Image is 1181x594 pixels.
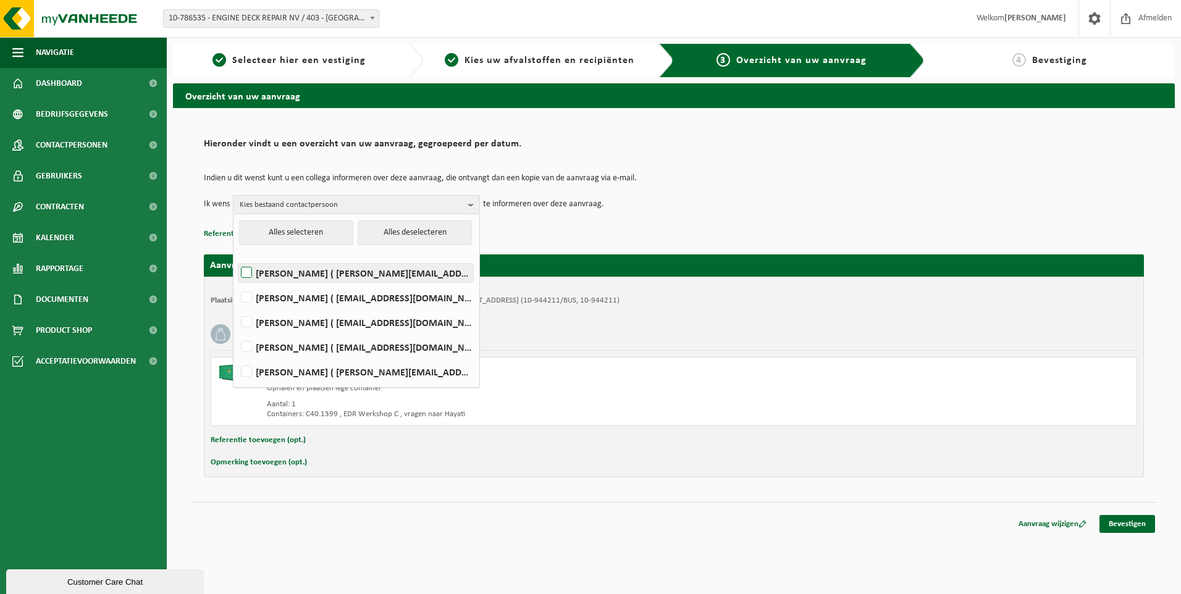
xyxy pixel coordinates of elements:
[240,196,463,214] span: Kies bestaand contactpersoon
[464,56,634,65] span: Kies uw afvalstoffen en recipiënten
[36,130,107,161] span: Contactpersonen
[1012,53,1026,67] span: 4
[1009,515,1096,533] a: Aanvraag wijzigen
[36,315,92,346] span: Product Shop
[717,53,730,67] span: 3
[267,399,723,409] div: Aantal: 1
[238,362,473,381] label: [PERSON_NAME] ( [PERSON_NAME][EMAIL_ADDRESS][DOMAIN_NAME] )
[204,226,299,242] button: Referentie toevoegen (opt.)
[232,56,366,65] span: Selecteer hier een vestiging
[204,195,230,214] p: Ik wens
[36,99,108,130] span: Bedrijfsgegevens
[36,253,83,284] span: Rapportage
[238,313,473,332] label: [PERSON_NAME] ( [EMAIL_ADDRESS][DOMAIN_NAME] )
[238,338,473,356] label: [PERSON_NAME] ( [EMAIL_ADDRESS][DOMAIN_NAME] )
[233,195,480,214] button: Kies bestaand contactpersoon
[163,9,379,28] span: 10-786535 - ENGINE DECK REPAIR NV / 403 - ANTWERPEN
[483,195,604,214] p: te informeren over deze aanvraag.
[239,220,353,245] button: Alles selecteren
[238,264,473,282] label: [PERSON_NAME] ( [PERSON_NAME][EMAIL_ADDRESS][PERSON_NAME][DOMAIN_NAME] )
[430,53,650,68] a: 2Kies uw afvalstoffen en recipiënten
[217,364,254,382] img: HK-XC-40-GN-00.png
[173,83,1175,107] h2: Overzicht van uw aanvraag
[267,409,723,419] div: Containers: C40.1399 , EDR Werkshop C , vragen naar Hayati
[210,261,303,270] strong: Aanvraag voor [DATE]
[238,288,473,307] label: [PERSON_NAME] ( [EMAIL_ADDRESS][DOMAIN_NAME] )
[36,68,82,99] span: Dashboard
[1004,14,1066,23] strong: [PERSON_NAME]
[179,53,399,68] a: 1Selecteer hier een vestiging
[36,161,82,191] span: Gebruikers
[36,346,136,377] span: Acceptatievoorwaarden
[267,383,723,393] div: Ophalen en plaatsen lege container
[6,567,206,594] iframe: chat widget
[36,222,74,253] span: Kalender
[211,432,306,448] button: Referentie toevoegen (opt.)
[36,191,84,222] span: Contracten
[164,10,379,27] span: 10-786535 - ENGINE DECK REPAIR NV / 403 - ANTWERPEN
[211,296,264,304] strong: Plaatsingsadres:
[445,53,458,67] span: 2
[204,139,1144,156] h2: Hieronder vindt u een overzicht van uw aanvraag, gegroepeerd per datum.
[212,53,226,67] span: 1
[1032,56,1087,65] span: Bevestiging
[204,174,1144,183] p: Indien u dit wenst kunt u een collega informeren over deze aanvraag, die ontvangt dan een kopie v...
[211,454,307,471] button: Opmerking toevoegen (opt.)
[358,220,472,245] button: Alles deselecteren
[36,37,74,68] span: Navigatie
[1099,515,1155,533] a: Bevestigen
[36,284,88,315] span: Documenten
[736,56,867,65] span: Overzicht van uw aanvraag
